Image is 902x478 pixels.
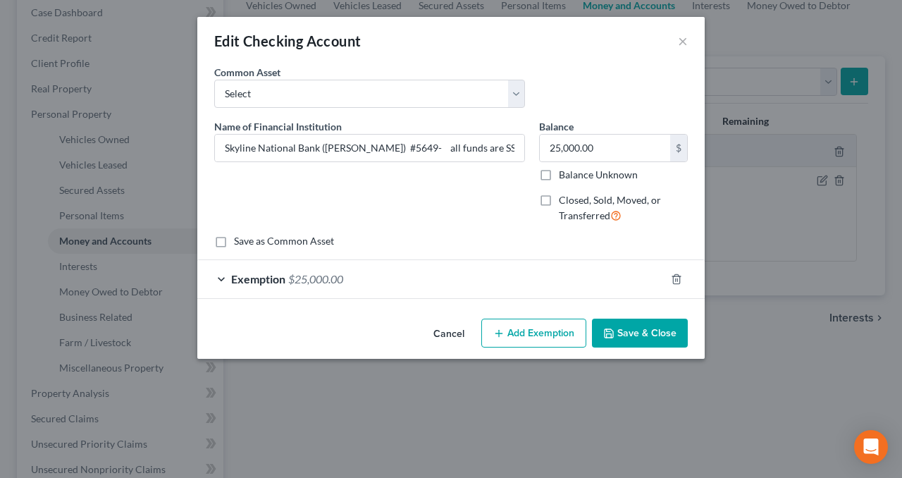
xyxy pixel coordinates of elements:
label: Save as Common Asset [234,234,334,248]
button: Add Exemption [481,319,586,348]
button: × [678,32,688,49]
span: Closed, Sold, Moved, or Transferred [559,194,661,221]
input: Enter name... [215,135,524,161]
div: Open Intercom Messenger [854,430,888,464]
span: Exemption [231,272,285,286]
button: Save & Close [592,319,688,348]
span: Name of Financial Institution [214,121,342,133]
label: Balance Unknown [559,168,638,182]
label: Balance [539,119,574,134]
button: Cancel [422,320,476,348]
span: $25,000.00 [288,272,343,286]
div: Edit Checking Account [214,31,361,51]
div: $ [670,135,687,161]
input: 0.00 [540,135,670,161]
label: Common Asset [214,65,280,80]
